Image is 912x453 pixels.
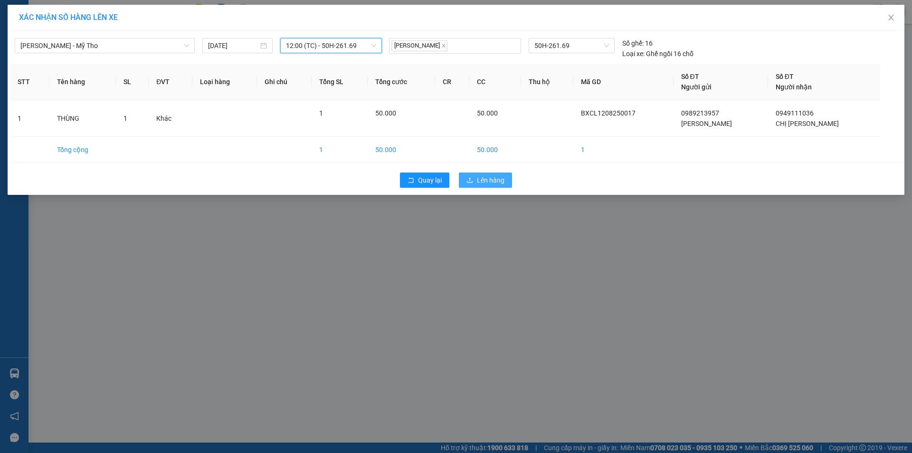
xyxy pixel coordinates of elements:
[573,137,674,163] td: 1
[286,39,376,53] span: 12:00 (TC) - 50H-261.69
[477,109,498,117] span: 50.000
[469,137,521,163] td: 50.000
[20,39,189,53] span: Cao Lãnh - Mỹ Tho
[469,64,521,100] th: CC
[681,73,699,80] span: Số ĐT
[466,177,473,184] span: upload
[400,173,449,188] button: rollbackQuay lại
[681,83,712,91] span: Người gửi
[573,64,674,100] th: Mã GD
[49,100,116,137] td: THÙNG
[776,120,839,127] span: CHỊ [PERSON_NAME]
[149,64,192,100] th: ĐVT
[319,109,323,117] span: 1
[776,83,812,91] span: Người nhận
[149,100,192,137] td: Khác
[10,64,49,100] th: STT
[776,73,794,80] span: Số ĐT
[681,120,732,127] span: [PERSON_NAME]
[116,64,149,100] th: SL
[477,175,504,185] span: Lên hàng
[887,14,895,21] span: close
[123,115,127,122] span: 1
[312,137,368,163] td: 1
[49,137,116,163] td: Tổng cộng
[368,64,435,100] th: Tổng cước
[10,100,49,137] td: 1
[776,109,814,117] span: 0949111036
[192,64,257,100] th: Loại hàng
[408,177,414,184] span: rollback
[681,109,719,117] span: 0989213957
[622,38,653,48] div: 16
[208,40,258,51] input: 12/08/2025
[391,40,447,51] span: [PERSON_NAME]
[19,13,118,22] span: XÁC NHẬN SỐ HÀNG LÊN XE
[435,64,469,100] th: CR
[312,64,368,100] th: Tổng SL
[368,137,435,163] td: 50.000
[441,43,446,48] span: close
[622,48,645,59] span: Loại xe:
[878,5,904,31] button: Close
[418,175,442,185] span: Quay lại
[622,48,693,59] div: Ghế ngồi 16 chỗ
[581,109,636,117] span: BXCL1208250017
[375,109,396,117] span: 50.000
[622,38,644,48] span: Số ghế:
[521,64,573,100] th: Thu hộ
[459,173,512,188] button: uploadLên hàng
[534,39,608,53] span: 50H-261.69
[49,64,116,100] th: Tên hàng
[257,64,312,100] th: Ghi chú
